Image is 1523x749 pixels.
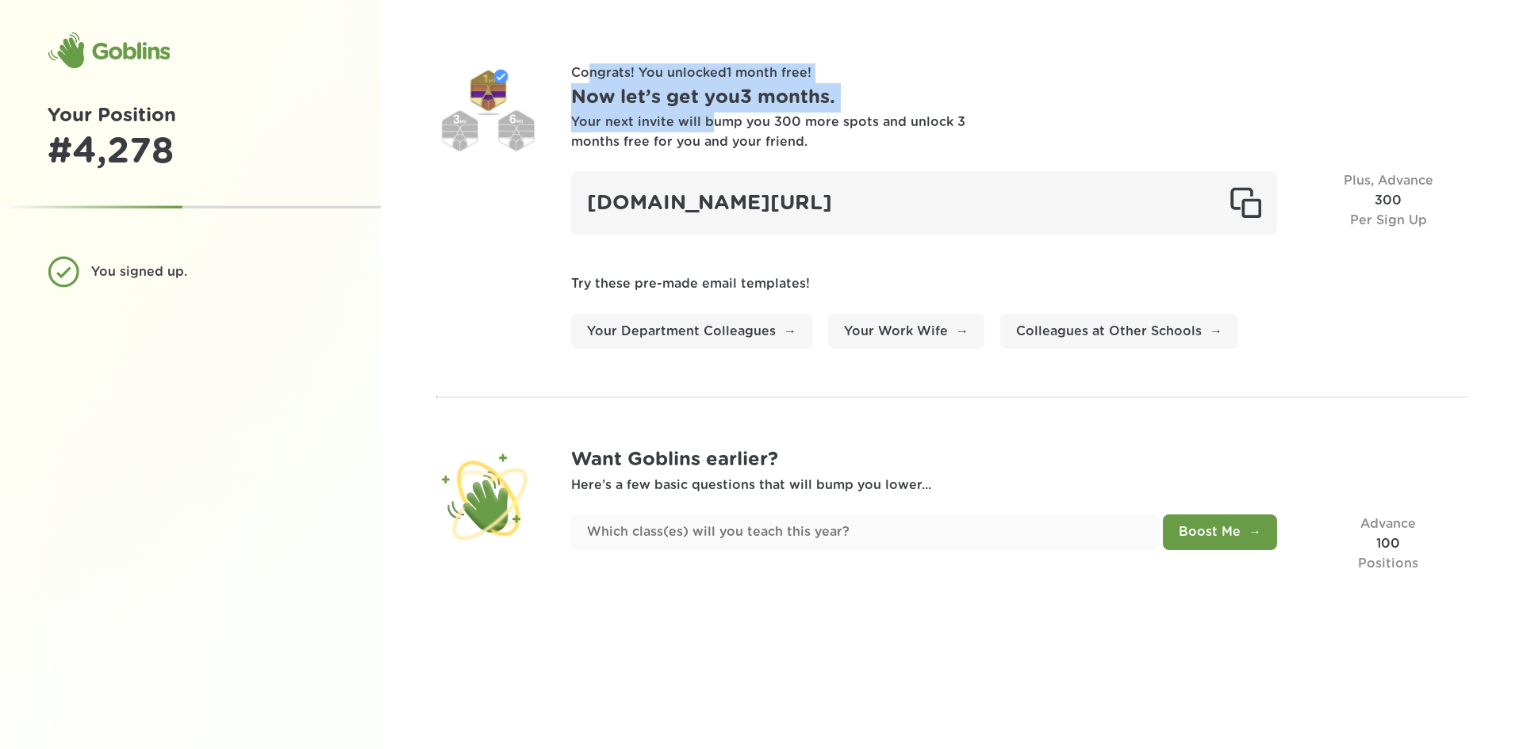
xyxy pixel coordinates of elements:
[571,514,1160,550] input: Which class(es) will you teach this year?
[91,262,321,282] div: You signed up.
[571,171,1277,235] div: [DOMAIN_NAME][URL]
[571,274,1467,294] p: Try these pre-made email templates!
[571,476,1467,495] p: Here’s a few basic questions that will bump you lower...
[1309,514,1467,573] div: 100
[1350,214,1427,227] span: Per Sign Up
[1309,171,1467,235] div: 300
[1000,314,1238,350] a: Colleagues at Other Schools
[48,32,170,70] div: Goblins
[48,131,333,174] div: # 4,278
[828,314,984,350] a: Your Work Wife
[571,83,1467,113] h1: Now let’s get you 3 months .
[571,445,1467,475] h1: Want Goblins earlier?
[1344,174,1433,187] span: Plus, Advance
[1360,518,1416,530] span: Advance
[571,314,812,350] a: Your Department Colleagues
[571,63,1467,83] p: Congrats! You unlocked 1 month free !
[1358,557,1418,570] span: Positions
[571,113,968,152] div: Your next invite will bump you 300 more spots and unlock 3 months free for you and your friend.
[1163,514,1277,550] button: Boost Me
[48,101,333,131] h1: Your Position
